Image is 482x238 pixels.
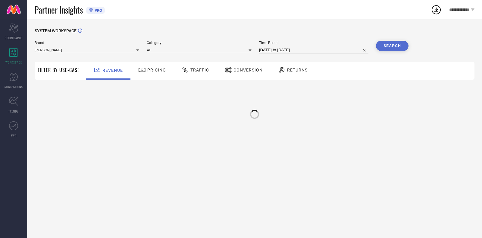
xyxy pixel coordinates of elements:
span: WORKSPACE [5,60,22,65]
span: SUGGESTIONS [5,84,23,89]
span: Pricing [147,68,166,72]
span: Category [147,41,251,45]
button: Search [376,41,408,51]
span: Returns [287,68,308,72]
div: Open download list [431,4,442,15]
span: SCORECARDS [5,36,23,40]
span: Time Period [259,41,368,45]
span: Revenue [102,68,123,73]
span: Filter By Use-Case [38,66,80,74]
span: Partner Insights [35,4,83,16]
input: Select time period [259,46,368,54]
span: Brand [35,41,139,45]
span: Traffic [190,68,209,72]
span: SYSTEM WORKSPACE [35,28,77,33]
span: Conversion [233,68,263,72]
span: TRENDS [8,109,19,113]
span: FWD [11,133,17,138]
span: PRO [93,8,102,13]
